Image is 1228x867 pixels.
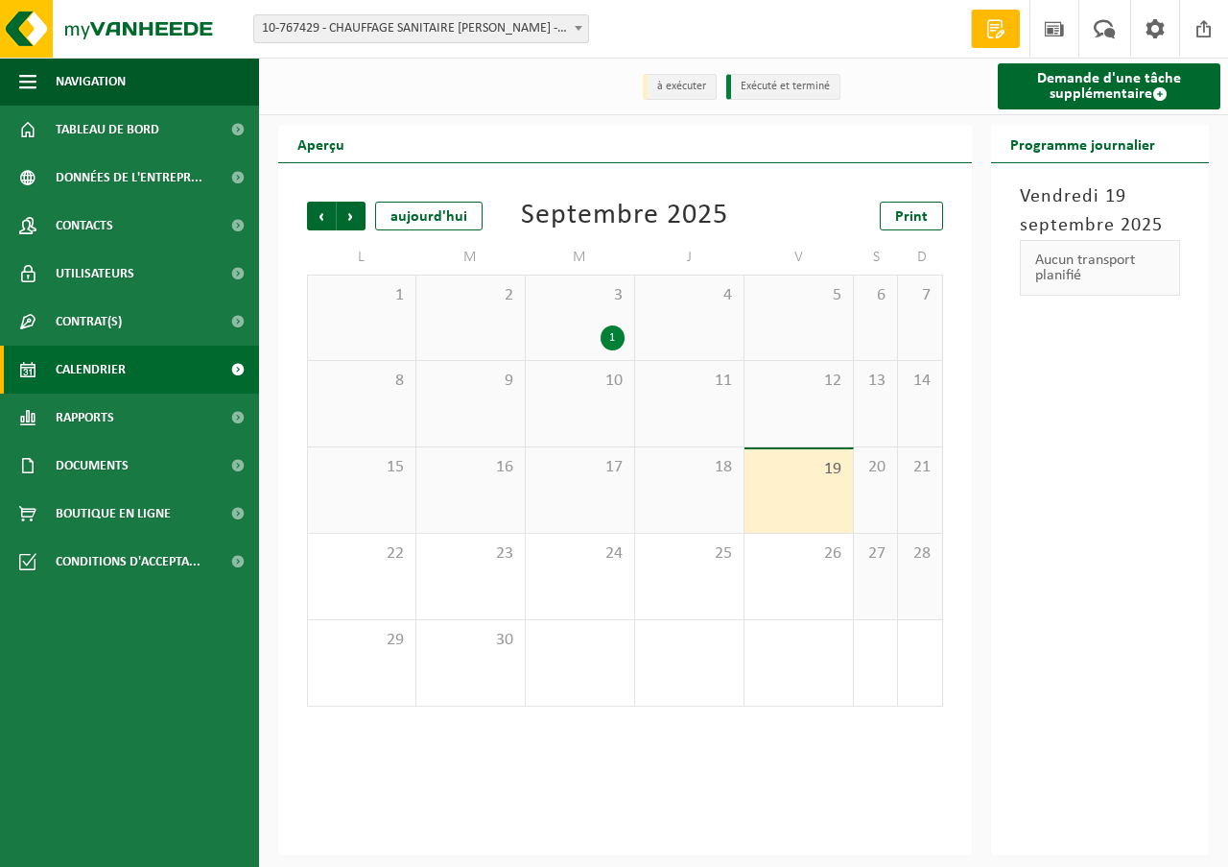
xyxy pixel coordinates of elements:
[56,490,171,538] span: Boutique en ligne
[880,202,943,230] a: Print
[635,240,744,275] td: J
[526,240,635,275] td: M
[278,125,364,162] h2: Aperçu
[307,202,336,230] span: Précédent
[908,285,932,306] span: 7
[426,543,515,565] span: 23
[318,285,406,306] span: 1
[318,457,406,478] span: 15
[318,543,406,565] span: 22
[254,15,588,42] span: 10-767429 - CHAUFFAGE SANITAIRE PIERRE CORDONNIER - AMPSIN
[754,285,843,306] span: 5
[908,457,932,478] span: 21
[56,250,134,298] span: Utilisateurs
[318,630,406,651] span: 29
[535,285,625,306] span: 3
[535,457,625,478] span: 17
[863,371,887,392] span: 13
[991,125,1174,162] h2: Programme journalier
[426,371,515,392] span: 9
[863,543,887,565] span: 27
[1020,182,1181,240] h3: Vendredi 19 septembre 2025
[375,202,483,230] div: aujourd'hui
[56,58,126,106] span: Navigation
[754,459,843,480] span: 19
[426,457,515,478] span: 16
[895,209,928,225] span: Print
[854,240,898,275] td: S
[56,538,201,586] span: Conditions d'accepta...
[601,325,625,350] div: 1
[908,543,932,565] span: 28
[56,346,126,394] span: Calendrier
[645,543,734,565] span: 25
[337,202,366,230] span: Suivant
[908,371,932,392] span: 14
[535,543,625,565] span: 24
[56,154,202,202] span: Données de l'entrepr...
[56,202,113,250] span: Contacts
[318,371,406,392] span: 8
[863,457,887,478] span: 20
[726,74,840,100] li: Exécuté et terminé
[521,202,728,230] div: Septembre 2025
[416,240,526,275] td: M
[253,14,589,43] span: 10-767429 - CHAUFFAGE SANITAIRE PIERRE CORDONNIER - AMPSIN
[1020,240,1181,296] div: Aucun transport planifié
[645,457,734,478] span: 18
[863,285,887,306] span: 6
[426,630,515,651] span: 30
[643,74,717,100] li: à exécuter
[645,371,734,392] span: 11
[645,285,734,306] span: 4
[56,442,129,490] span: Documents
[535,371,625,392] span: 10
[998,63,1221,109] a: Demande d'une tâche supplémentaire
[426,285,515,306] span: 2
[744,240,854,275] td: V
[754,371,843,392] span: 12
[898,240,942,275] td: D
[307,240,416,275] td: L
[56,394,114,442] span: Rapports
[56,106,159,154] span: Tableau de bord
[754,543,843,565] span: 26
[56,298,122,346] span: Contrat(s)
